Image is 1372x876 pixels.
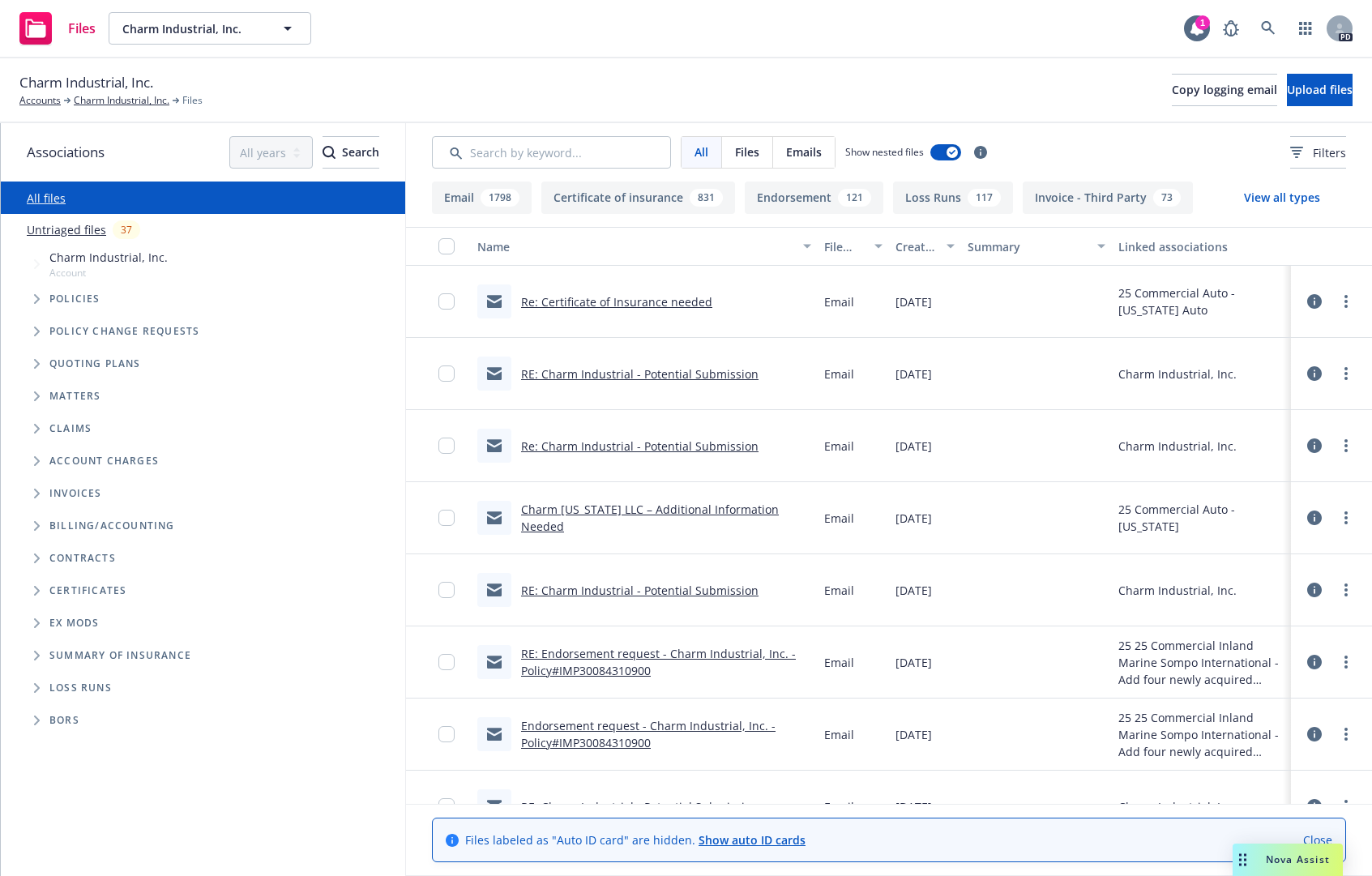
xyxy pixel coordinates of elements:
div: 73 [1153,189,1181,207]
button: Upload files [1287,74,1353,106]
a: Endorsement request - Charm Industrial, Inc. - Policy#IMP30084310900 [521,718,776,750]
button: Invoice - Third Party [1023,182,1193,214]
span: Email [824,365,854,382]
span: Billing/Accounting [49,521,175,531]
span: Email [824,726,854,743]
div: Drag to move [1233,844,1253,876]
span: [DATE] [895,510,932,527]
a: Re: Certificate of Insurance needed [521,294,712,310]
div: Name [477,238,793,255]
div: Folder Tree Example [1,510,405,737]
input: Toggle Row Selected [438,582,455,598]
button: Summary [961,227,1113,266]
a: Close [1303,831,1332,848]
a: more [1336,724,1356,744]
a: RE: Charm Industrial - Potential Submission [521,799,759,814]
a: more [1336,436,1356,455]
button: File type [818,227,889,266]
button: Created on [889,227,960,266]
button: SearchSearch [323,136,379,169]
span: Files [68,22,96,35]
a: Show auto ID cards [699,832,806,848]
span: Charm Industrial, Inc. [122,20,263,37]
span: BORs [49,716,79,725]
input: Toggle Row Selected [438,365,455,382]
a: Files [13,6,102,51]
span: Summary of insurance [49,651,191,660]
span: Email [824,293,854,310]
span: Account charges [49,456,159,466]
span: Copy logging email [1172,82,1277,97]
span: Email [824,654,854,671]
div: Charm Industrial, Inc. [1118,582,1237,599]
span: Policy change requests [49,327,199,336]
div: 25 Commercial Auto - [US_STATE] Auto [1118,284,1284,318]
div: 37 [113,220,140,239]
span: [DATE] [895,726,932,743]
span: [DATE] [895,293,932,310]
a: Search [1252,12,1284,45]
button: Linked associations [1112,227,1291,266]
button: Filters [1290,136,1346,169]
div: File type [824,238,865,255]
span: All [695,143,708,160]
span: Invoices [49,489,102,498]
span: [DATE] [895,365,932,382]
div: Charm Industrial, Inc. [1118,438,1237,455]
a: Report a Bug [1215,12,1247,45]
input: Toggle Row Selected [438,654,455,670]
a: RE: Charm Industrial - Potential Submission [521,366,759,382]
div: 121 [838,189,871,207]
div: 25 25 Commercial Inland Marine Sompo International - Add four newly acquired equipment with [PERS... [1118,637,1284,688]
a: Charm Industrial, Inc. [74,93,169,108]
span: [DATE] [895,798,932,815]
a: more [1336,292,1356,311]
input: Toggle Row Selected [438,438,455,454]
button: Loss Runs [893,182,1013,214]
span: Loss Runs [49,683,112,693]
a: more [1336,508,1356,528]
div: 831 [690,189,723,207]
button: Name [471,227,818,266]
span: Contracts [49,553,116,563]
input: Search by keyword... [432,136,671,169]
span: Filters [1290,144,1346,161]
svg: Search [323,146,336,159]
span: Email [824,798,854,815]
a: RE: Endorsement request - Charm Industrial, Inc. - Policy#IMP30084310900 [521,646,796,678]
a: Re: Charm Industrial - Potential Submission [521,438,759,454]
span: Charm Industrial, Inc. [49,249,168,266]
span: Email [824,510,854,527]
button: Charm Industrial, Inc. [109,12,311,45]
div: 1798 [481,189,519,207]
span: [DATE] [895,582,932,599]
button: View all types [1218,182,1346,214]
div: Summary [968,238,1088,255]
span: [DATE] [895,438,932,455]
a: Charm [US_STATE] LLC – Additional Information Needed [521,502,779,534]
a: All files [27,190,66,206]
span: Files [182,93,203,108]
a: more [1336,364,1356,383]
span: Email [824,582,854,599]
span: Files [735,143,759,160]
span: Files labeled as "Auto ID card" are hidden. [465,831,806,848]
button: Endorsement [745,182,883,214]
input: Toggle Row Selected [438,726,455,742]
a: more [1336,797,1356,816]
div: Tree Example [1,246,405,510]
div: 25 Commercial Auto - [US_STATE] [1118,501,1284,535]
a: more [1336,580,1356,600]
button: Copy logging email [1172,74,1277,106]
span: Claims [49,424,92,434]
div: Charm Industrial, Inc. [1118,365,1237,382]
div: Search [323,137,379,168]
span: Emails [786,143,822,160]
div: 117 [968,189,1001,207]
input: Toggle Row Selected [438,293,455,310]
span: Upload files [1287,82,1353,97]
a: Accounts [19,93,61,108]
a: more [1336,652,1356,672]
span: Charm Industrial, Inc. [19,72,153,93]
div: Charm Industrial, Inc. [1118,798,1237,815]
